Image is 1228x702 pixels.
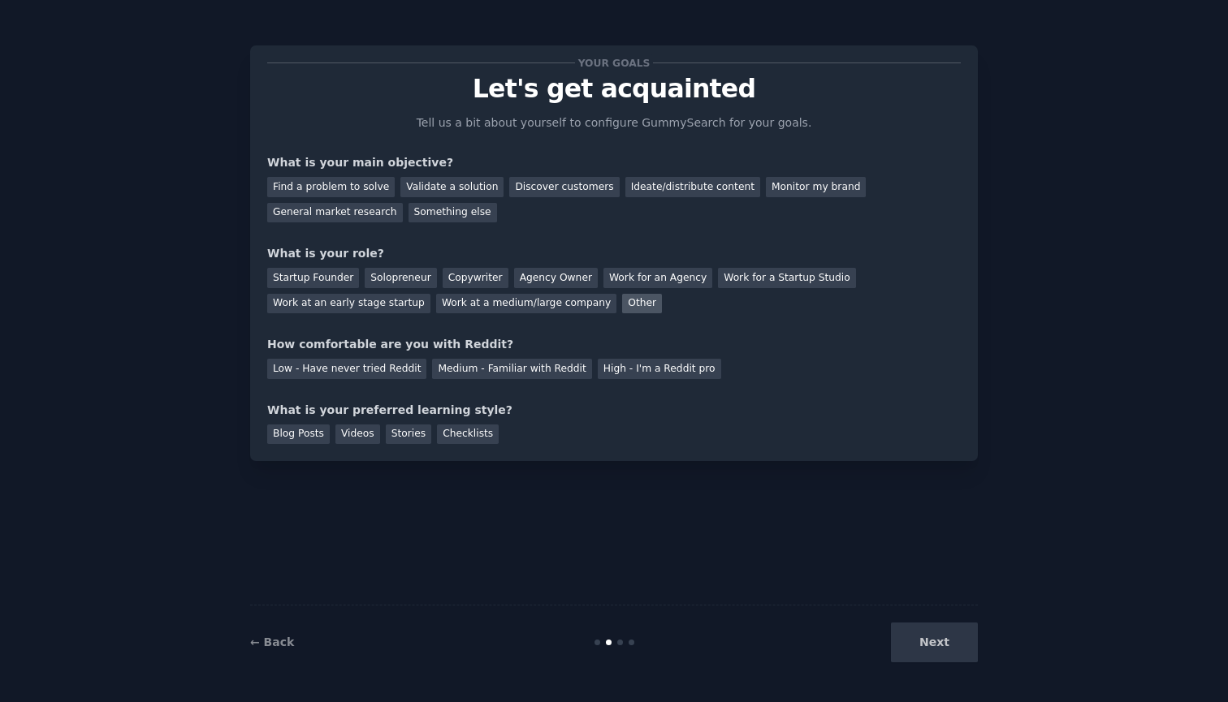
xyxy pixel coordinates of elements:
[250,635,294,648] a: ← Back
[267,268,359,288] div: Startup Founder
[625,177,760,197] div: Ideate/distribute content
[622,294,662,314] div: Other
[267,203,403,223] div: General market research
[514,268,598,288] div: Agency Owner
[436,294,616,314] div: Work at a medium/large company
[603,268,712,288] div: Work for an Agency
[267,336,961,353] div: How comfortable are you with Reddit?
[267,424,330,445] div: Blog Posts
[267,245,961,262] div: What is your role?
[267,294,430,314] div: Work at an early stage startup
[267,75,961,103] p: Let's get acquainted
[575,54,653,71] span: Your goals
[409,114,819,131] p: Tell us a bit about yourself to configure GummySearch for your goals.
[509,177,619,197] div: Discover customers
[766,177,866,197] div: Monitor my brand
[365,268,436,288] div: Solopreneur
[267,177,395,197] div: Find a problem to solve
[443,268,508,288] div: Copywriter
[400,177,504,197] div: Validate a solution
[267,154,961,171] div: What is your main objective?
[267,402,961,419] div: What is your preferred learning style?
[335,424,380,445] div: Videos
[437,424,499,445] div: Checklists
[432,359,591,379] div: Medium - Familiar with Reddit
[386,424,431,445] div: Stories
[718,268,855,288] div: Work for a Startup Studio
[267,359,426,379] div: Low - Have never tried Reddit
[409,203,497,223] div: Something else
[598,359,721,379] div: High - I'm a Reddit pro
